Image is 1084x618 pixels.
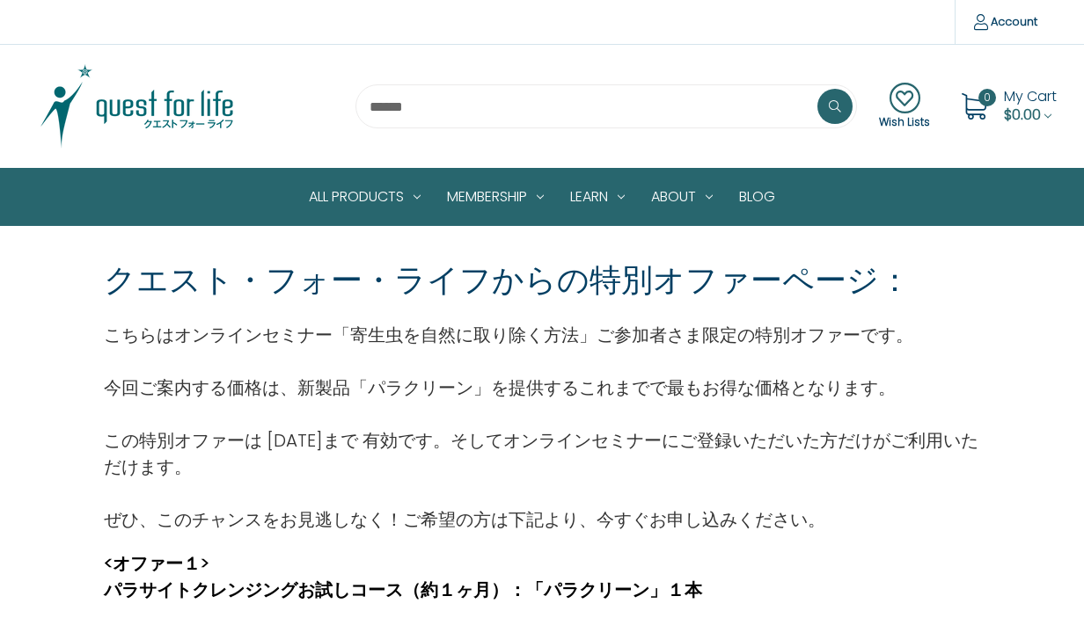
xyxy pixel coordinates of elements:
[434,169,557,225] a: Membership
[726,169,788,225] a: Blog
[879,83,930,130] a: Wish Lists
[557,169,638,225] a: Learn
[104,257,911,304] p: クエスト・フォー・ライフからの特別オファーページ：
[27,62,247,150] img: Quest Group
[104,578,702,602] strong: パラサイトクレンジングお試しコース（約１ヶ月）：「パラクリーン」１本
[1004,86,1057,125] a: Cart with 0 items
[104,374,981,401] p: 今回ご案内する価格は、新製品「パラクリーン」を提供するこれまでで最もお得な価格となります。
[104,427,981,480] p: この特別オファーは [DATE]まで 有効です。そしてオンラインセミナーにご登録いただいた方だけがご利用いただけます。
[1004,86,1057,106] span: My Cart
[104,506,981,533] p: ぜひ、このチャンスをお見逃しなく！ご希望の方は下記より、今すぐお申し込みください。
[978,89,996,106] span: 0
[104,322,981,348] p: こちらはオンラインセミナー「寄生虫を自然に取り除く方法」ご参加者さま限定の特別オファーです。
[296,169,434,225] a: All Products
[1004,105,1041,125] span: $0.00
[638,169,726,225] a: About
[104,551,209,576] strong: <オファー１>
